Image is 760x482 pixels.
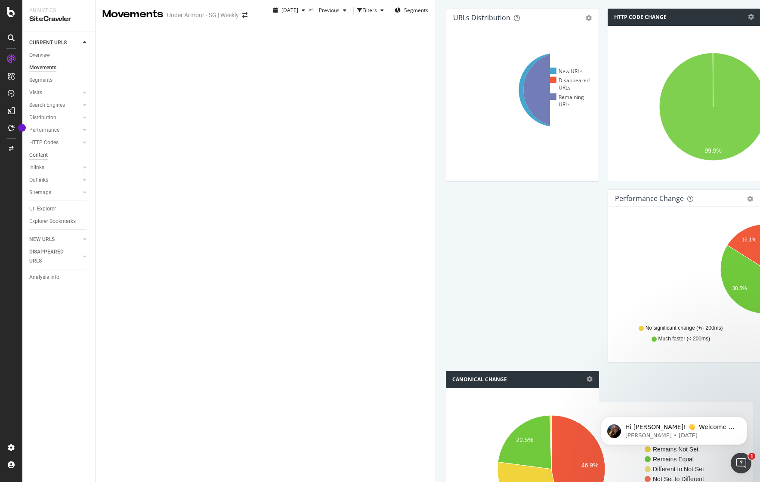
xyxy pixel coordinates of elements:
span: Much faster (< 200ms) [658,335,710,343]
div: Disappeared URLs [550,77,591,91]
div: HTTP Codes [29,138,59,147]
div: SiteCrawler [29,14,88,24]
a: CURRENT URLS [29,38,80,47]
div: Performance Change [615,194,684,203]
a: Search Engines [29,101,80,110]
span: Previous [315,6,340,14]
div: Sitemaps [29,188,51,197]
span: Segments [404,6,428,14]
div: Analysis Info [29,273,59,282]
a: Inlinks [29,163,80,172]
span: 2025 Oct. 2nd [281,6,298,14]
div: gear [747,196,753,202]
div: Tooltip anchor [18,124,26,132]
div: Movements [102,7,164,22]
span: vs [309,6,315,13]
iframe: Intercom live chat [731,453,751,473]
div: gear [586,15,592,21]
i: Options [587,376,593,382]
text: 16.1% [741,237,756,243]
div: Overview [29,51,50,60]
button: [DATE] [270,3,309,17]
div: Content [29,151,48,160]
div: URLs Distribution [453,13,510,22]
button: Previous [315,3,350,17]
text: 22.5% [516,436,533,443]
div: Visits [29,88,42,97]
div: Filters [362,6,377,14]
div: Analytics [29,7,88,14]
div: Performance [29,126,59,135]
a: NEW URLS [29,235,80,244]
a: Content [29,151,89,160]
div: Outlinks [29,176,48,185]
iframe: Intercom notifications message [588,399,760,459]
div: Search Engines [29,101,65,110]
div: Remaining URLs [550,93,591,108]
div: Inlinks [29,163,44,172]
div: Under Armour - SG | Weekly [167,11,239,19]
a: Outlinks [29,176,80,185]
a: Sitemaps [29,188,80,197]
a: HTTP Codes [29,138,80,147]
div: Explorer Bookmarks [29,217,76,226]
div: Segments [29,76,53,85]
h4: Canonical Change [452,375,507,384]
span: No significant change (+/- 200ms) [646,324,723,332]
span: Hi [PERSON_NAME]! 👋 Welcome to Botify chat support! Have a question? Reply to this message and ou... [37,25,148,74]
button: Segments [395,3,428,17]
a: Performance [29,126,80,135]
a: Overview [29,51,89,60]
a: Segments [29,76,89,85]
a: DISAPPEARED URLS [29,247,80,266]
div: NEW URLS [29,235,55,244]
div: New URLs [550,68,583,75]
a: Distribution [29,113,80,122]
a: Url Explorer [29,204,89,213]
text: 99.9% [704,147,722,154]
div: arrow-right-arrow-left [242,12,247,18]
div: Movements [29,63,56,72]
a: Movements [29,63,89,72]
div: Url Explorer [29,204,56,213]
text: Remains Equal [653,456,694,463]
div: DISAPPEARED URLS [29,247,73,266]
span: 1 [748,453,755,460]
a: Analysis Info [29,273,89,282]
a: Visits [29,88,80,97]
text: Different to Not Set [653,466,704,473]
a: Explorer Bookmarks [29,217,89,226]
div: CURRENT URLS [29,38,67,47]
text: 38.5% [732,285,747,291]
text: 46.9% [581,462,599,469]
i: Options [748,14,754,20]
button: Filters [357,3,387,17]
h4: HTTP Code Change [614,13,667,22]
p: Message from Laura, sent 61w ago [37,33,148,41]
div: Distribution [29,113,56,122]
